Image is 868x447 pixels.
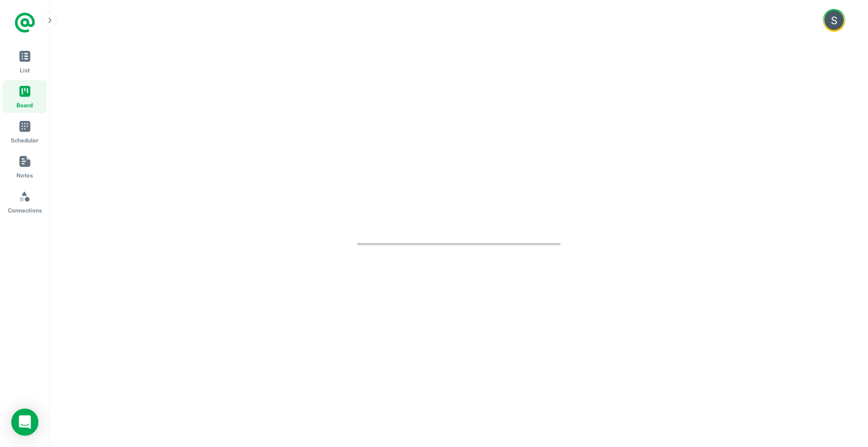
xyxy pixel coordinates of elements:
img: Sam T [824,11,844,30]
a: Connections [2,185,47,218]
a: Logo [14,11,36,34]
span: Notes [16,171,33,180]
a: Scheduler [2,115,47,148]
button: Account button [823,9,845,32]
span: Scheduler [11,136,38,145]
a: Board [2,80,47,113]
a: List [2,45,47,78]
span: List [20,66,30,75]
a: Notes [2,150,47,183]
span: Connections [8,206,42,215]
span: Board [16,101,33,110]
div: Load Chat [11,409,38,436]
